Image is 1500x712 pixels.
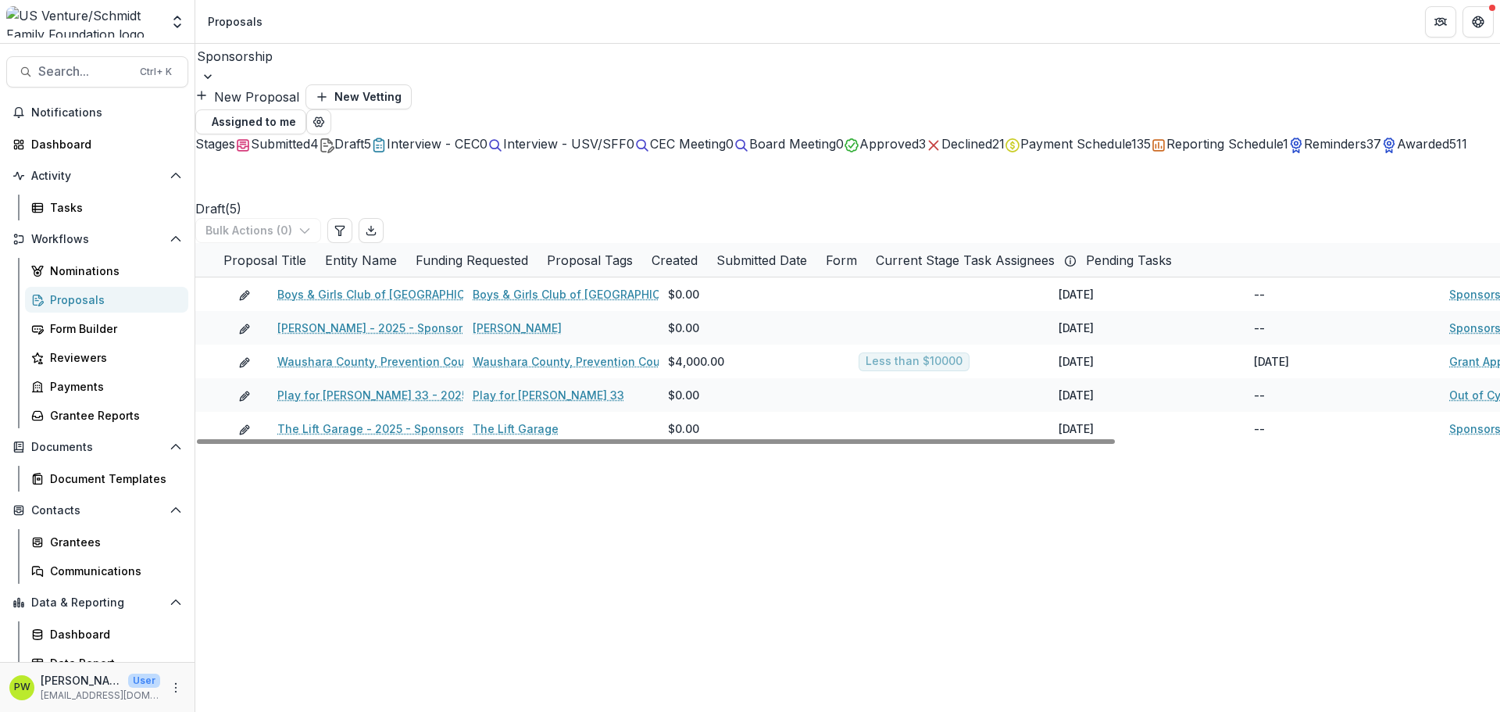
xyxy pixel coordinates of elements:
a: Form Builder [25,316,188,342]
a: Boys & Girls Club of [GEOGRAPHIC_DATA] [473,286,695,302]
span: Workflows [31,233,163,246]
p: [PERSON_NAME] [41,672,122,689]
span: 3 [919,136,926,152]
span: Interview - CEC [387,136,480,152]
div: Proposal Tags [537,243,642,277]
span: 5 [364,136,371,152]
span: 0 [836,136,844,152]
div: Created [642,243,707,277]
span: 1 [1283,136,1288,152]
div: Nominations [50,263,176,279]
a: [PERSON_NAME] - 2025 - Sponsorship Application Grant [277,320,584,336]
button: Open Data & Reporting [6,590,188,615]
a: Proposals [25,287,188,313]
span: 4 [310,136,319,152]
span: Less than $10000 [866,355,962,368]
span: $4,000.00 [668,353,724,370]
div: Entity Name [316,243,406,277]
div: Proposals [208,13,262,30]
nav: breadcrumb [202,10,269,33]
button: Partners [1425,6,1456,38]
p: User [128,674,160,688]
span: 0 [480,136,487,152]
button: New Vetting [305,84,412,109]
div: [DATE] [1059,387,1094,403]
a: Nominations [25,258,188,284]
h2: Draft ( 5 ) [195,153,241,218]
button: Open entity switcher [166,6,188,38]
div: -- [1254,286,1265,302]
span: Awarded [1397,136,1449,152]
div: Grantees [50,534,176,550]
div: Current Stage Task Assignees [866,243,1077,277]
span: Search... [38,64,130,79]
button: Approved3 [844,134,926,153]
button: Open Contacts [6,498,188,523]
div: Current Stage Task Assignees [866,251,1064,270]
span: Contacts [31,504,163,517]
a: Waushara County, Prevention Council - 2025 - Grant Application [277,353,630,370]
div: Form [816,243,866,277]
div: Reviewers [50,349,176,366]
a: Play for [PERSON_NAME] 33 [473,387,624,403]
a: The Lift Garage - 2025 - Sponsorship Application Grant [277,420,581,437]
button: Edit table settings [327,218,352,243]
a: [PERSON_NAME] [473,320,562,336]
button: Search... [6,56,188,88]
div: [DATE] [1254,353,1289,370]
div: Proposal Title [214,243,316,277]
button: More [166,678,185,697]
button: Bulk Actions (0) [195,218,321,243]
span: Reminders [1304,136,1366,152]
div: Payments [50,378,176,395]
div: Proposal Tags [537,251,642,270]
a: The Lift Garage [473,420,559,437]
a: Dashboard [6,131,188,157]
button: Notifications [6,100,188,125]
div: Grantee Reports [50,407,176,424]
button: Reminders37 [1288,134,1381,153]
a: Waushara County, Prevention Council [473,353,680,370]
span: CEC Meeting [650,136,726,152]
a: Tasks [25,195,188,220]
span: Documents [31,441,163,454]
img: US Venture/Schmidt Family Foundation logo [6,6,160,38]
a: Reviewers [25,345,188,370]
a: Play for [PERSON_NAME] 33 - 2025 - Out of Cycle Sponsorship Application [277,387,684,403]
div: -- [1254,320,1265,336]
div: Created [642,251,707,270]
button: Get Help [1462,6,1494,38]
div: Pending Tasks [1077,243,1181,277]
button: Open table manager [306,109,331,134]
div: [DATE] [1059,420,1094,437]
span: Submitted [251,136,310,152]
span: Approved [859,136,919,152]
button: Open Documents [6,435,188,460]
span: $0.00 [668,286,699,302]
div: Entity Name [316,251,406,270]
span: $0.00 [668,387,699,403]
span: Data & Reporting [31,596,163,610]
a: Grantee Reports [25,403,188,428]
a: Communications [25,558,188,584]
button: edit [238,286,251,302]
a: Data Report [25,650,188,676]
div: Funding Requested [406,243,537,277]
button: Payment Schedule135 [1005,134,1151,153]
span: Board Meeting [749,136,836,152]
button: New Proposal [195,88,299,106]
span: Notifications [31,106,182,120]
button: Board Meeting0 [734,134,844,153]
div: Proposal Title [214,251,316,270]
div: Form Builder [50,320,176,337]
button: Draft5 [319,134,371,153]
span: 21 [992,136,1005,152]
div: Ctrl + K [137,63,175,81]
div: Submitted Date [707,243,816,277]
button: Assigned to me [195,109,306,134]
button: Open Activity [6,163,188,188]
